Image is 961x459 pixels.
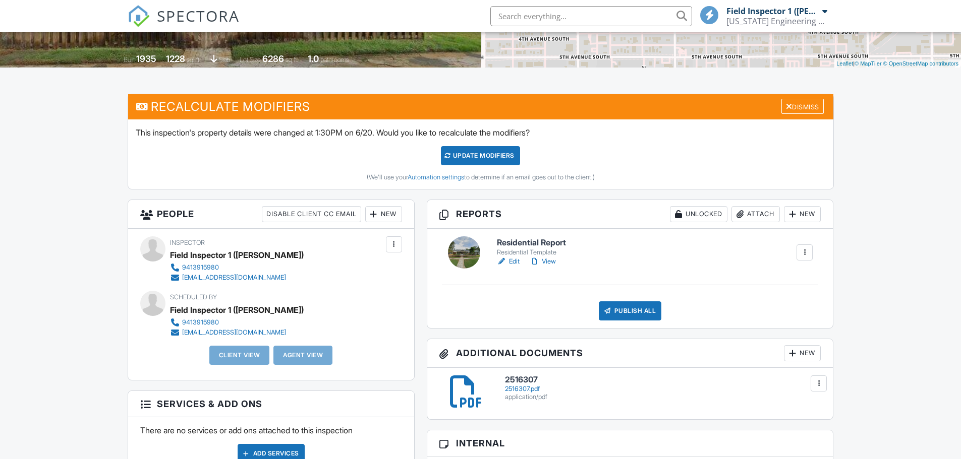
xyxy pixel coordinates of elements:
span: Lot Size [240,56,261,63]
span: Scheduled By [170,293,217,301]
div: Disable Client CC Email [262,206,361,222]
h3: People [128,200,414,229]
div: [EMAIL_ADDRESS][DOMAIN_NAME] [182,329,286,337]
div: 9413915980 [182,264,219,272]
div: 1935 [136,53,156,64]
div: Dismiss [781,99,824,114]
div: UPDATE Modifiers [441,146,520,165]
a: 9413915980 [170,317,296,327]
div: This inspection's property details were changed at 1:30PM on 6/20. Would you like to recalculate ... [128,119,833,189]
span: slab [219,56,230,63]
div: Florida Engineering LLC [726,16,827,26]
div: 2516307.pdf [505,385,821,393]
span: Built [124,56,135,63]
a: SPECTORA [128,14,240,35]
div: New [365,206,402,222]
span: SPECTORA [157,5,240,26]
div: Field Inspector 1 ([PERSON_NAME]) [170,302,304,317]
h3: Reports [427,200,833,229]
span: bathrooms [320,56,349,63]
div: Publish All [599,301,662,320]
h6: 2516307 [505,375,821,384]
div: 1.0 [308,53,319,64]
div: 1228 [166,53,185,64]
div: 6286 [262,53,284,64]
a: © MapTiler [855,60,882,67]
h3: Internal [427,430,833,456]
span: sq. ft. [187,56,201,63]
div: Field Inspector 1 ([PERSON_NAME]) [170,247,304,263]
span: sq.ft. [286,56,298,63]
h6: Residential Report [497,238,566,247]
a: Residential Report Residential Template [497,238,566,256]
a: View [530,256,556,267]
h3: Recalculate Modifiers [128,94,833,119]
h3: Additional Documents [427,339,833,368]
div: Unlocked [670,206,727,222]
div: application/pdf [505,393,821,401]
a: Edit [497,256,520,267]
a: 9413915980 [170,263,296,273]
div: (We'll use your to determine if an email goes out to the client.) [136,173,826,181]
div: [EMAIL_ADDRESS][DOMAIN_NAME] [182,274,286,282]
div: | [834,59,961,68]
a: [EMAIL_ADDRESS][DOMAIN_NAME] [170,327,296,338]
span: Inspector [170,239,205,246]
img: The Best Home Inspection Software - Spectora [128,5,150,27]
input: Search everything... [490,6,692,26]
div: Attach [731,206,780,222]
a: © OpenStreetMap contributors [883,60,958,67]
a: Automation settings [408,173,464,181]
div: New [784,345,821,361]
div: Residential Template [497,248,566,256]
a: 2516307 2516307.pdf application/pdf [505,375,821,401]
div: Field Inspector 1 ([PERSON_NAME]) [726,6,820,16]
h3: Services & Add ons [128,391,414,417]
a: [EMAIL_ADDRESS][DOMAIN_NAME] [170,273,296,283]
div: New [784,206,821,222]
div: 9413915980 [182,318,219,326]
a: Leaflet [836,60,853,67]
